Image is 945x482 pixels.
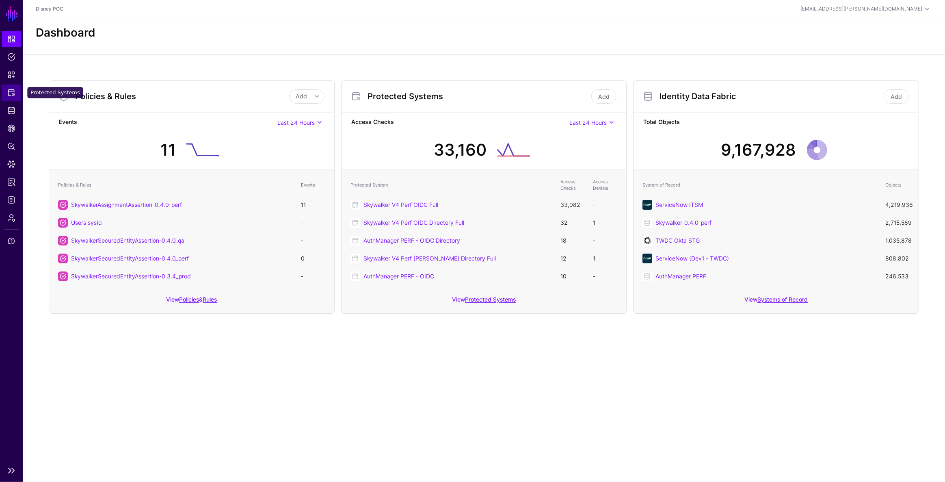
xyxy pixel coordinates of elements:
[2,210,21,226] a: Admin
[757,296,808,303] a: Systems of Record
[7,178,15,186] span: Reports
[655,273,706,280] a: AuthManager PERF
[800,5,922,13] div: [EMAIL_ADDRESS][PERSON_NAME][DOMAIN_NAME]
[49,290,334,313] div: View &
[655,201,703,208] a: ServiceNow ITSM
[27,87,83,98] div: Protected Systems
[160,138,176,162] div: 11
[363,201,438,208] a: Skywalker V4 Perf OIDC Full
[881,214,914,232] td: 2,715,569
[589,196,621,214] td: -
[556,196,589,214] td: 33,082
[881,174,914,196] th: Objects
[638,174,881,196] th: System of Record
[634,290,919,313] div: View
[71,237,184,244] a: SkywalkerSecuredEntityAssertion-0.4.0_qa
[368,91,590,101] h3: Protected Systems
[277,119,315,126] span: Last 24 Hours
[881,267,914,285] td: 246,533
[2,85,21,101] a: Protected Systems
[7,196,15,204] span: Logs
[589,174,621,196] th: Access Denials
[556,214,589,232] td: 32
[589,232,621,250] td: -
[2,120,21,137] a: CAEP Hub
[7,106,15,115] span: Identity Data Fabric
[296,93,307,100] span: Add
[7,214,15,222] span: Admin
[7,142,15,150] span: Policy Lens
[642,200,652,210] img: svg+xml;base64,PHN2ZyB3aWR0aD0iNjQiIGhlaWdodD0iNjQiIHZpZXdCb3g9IjAgMCA2NCA2NCIgZmlsbD0ibm9uZSIgeG...
[589,267,621,285] td: -
[2,67,21,83] a: Snippets
[881,196,914,214] td: 4,219,936
[2,174,21,190] a: Reports
[297,267,329,285] td: -
[655,255,729,262] a: ServiceNow (Dev1 - TWDC)
[2,31,21,47] a: Dashboard
[434,138,487,162] div: 33,160
[655,219,711,226] a: Skywalker-0.4.0_perf
[465,296,516,303] a: Protected Systems
[591,89,616,104] a: Add
[7,71,15,79] span: Snippets
[2,138,21,154] a: Policy Lens
[36,6,63,12] a: Disney POC
[351,117,570,128] strong: Access Checks
[54,174,297,196] th: Policies & Rules
[589,214,621,232] td: 1
[7,89,15,97] span: Protected Systems
[36,26,95,40] h2: Dashboard
[346,174,557,196] th: Protected System
[5,5,19,23] a: SGNL
[881,232,914,250] td: 1,035,878
[297,174,329,196] th: Events
[7,53,15,61] span: Policies
[2,49,21,65] a: Policies
[75,91,289,101] h3: Policies & Rules
[71,201,182,208] a: SkywalkerAssignmentAssertion-0.4.0_perf
[881,250,914,267] td: 808,802
[363,219,464,226] a: Skywalker V4 Perf OIDC Directory Full
[2,192,21,208] a: Logs
[71,219,102,226] a: Users sysId
[556,174,589,196] th: Access Checks
[179,296,199,303] a: Policies
[297,232,329,250] td: -
[569,119,607,126] span: Last 24 Hours
[297,250,329,267] td: 0
[71,273,191,280] a: SkywalkerSecuredEntityAssertion-0.3.4_prod
[363,273,434,280] a: AuthManager PERF - OIDC
[2,156,21,172] a: Data Lens
[556,250,589,267] td: 12
[203,296,217,303] a: Rules
[884,89,909,104] a: Add
[556,232,589,250] td: 18
[642,236,652,245] img: svg+xml;base64,PHN2ZyB3aWR0aD0iNjQiIGhlaWdodD0iNjQiIHZpZXdCb3g9IjAgMCA2NCA2NCIgZmlsbD0ibm9uZSIgeG...
[589,250,621,267] td: 1
[655,237,700,244] a: TWDC Okta STG
[363,237,460,244] a: AuthManager PERF - OIDC Directory
[342,290,627,313] div: View
[556,267,589,285] td: 10
[660,91,882,101] h3: Identity Data Fabric
[721,138,796,162] div: 9,167,928
[7,124,15,132] span: CAEP Hub
[7,237,15,245] span: Support
[59,117,277,128] strong: Events
[297,214,329,232] td: -
[7,160,15,168] span: Data Lens
[71,255,189,262] a: SkywalkerSecuredEntityAssertion-0.4.0_perf
[642,254,652,263] img: svg+xml;base64,PHN2ZyB3aWR0aD0iNjQiIGhlaWdodD0iNjQiIHZpZXdCb3g9IjAgMCA2NCA2NCIgZmlsbD0ibm9uZSIgeG...
[7,35,15,43] span: Dashboard
[2,102,21,119] a: Identity Data Fabric
[363,255,496,262] a: Skywalker V4 Perf [PERSON_NAME] Directory Full
[643,117,909,128] strong: Total Objects
[297,196,329,214] td: 11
